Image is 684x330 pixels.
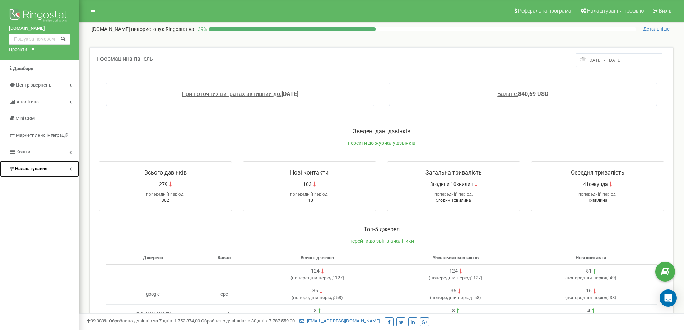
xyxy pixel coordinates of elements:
[312,287,318,294] div: 36
[449,268,458,275] div: 124
[290,192,329,197] span: попередній період:
[586,287,592,294] div: 16
[353,128,410,135] span: Зведені дані дзвінків
[15,116,35,121] span: Mini CRM
[16,149,31,154] span: Кошти
[433,255,479,260] span: Унікальних контактів
[583,181,608,188] span: 41секунда
[182,90,298,97] a: При поточних витратах активний до:[DATE]
[174,318,200,324] u: 1 752 874,00
[431,295,473,300] span: попередній період:
[497,90,518,97] span: Баланс:
[290,275,344,280] span: ( 127 )
[451,287,456,294] div: 36
[643,26,670,32] span: Детальніше
[15,166,47,171] span: Налаштування
[425,169,482,176] span: Загальна тривалість
[306,198,313,203] span: 110
[269,318,295,324] u: 7 787 559,00
[143,255,163,260] span: Джерело
[434,192,473,197] span: попередній період:
[565,275,616,280] span: ( 49 )
[106,304,200,324] td: [DOMAIN_NAME]
[86,318,108,324] span: 99,989%
[159,181,168,188] span: 279
[587,307,590,315] div: 4
[218,255,231,260] span: Канал
[13,66,33,71] span: Дашборд
[314,307,317,315] div: 8
[578,192,617,197] span: попередній період:
[290,169,329,176] span: Нові контакти
[430,295,481,300] span: ( 58 )
[586,268,592,275] div: 51
[436,198,471,203] span: 5годин 1хвилина
[301,255,334,260] span: Всього дзвінків
[364,226,400,233] span: Toп-5 джерел
[16,133,69,138] span: Маркетплейс інтеграцій
[576,255,606,260] span: Нові контакти
[162,198,169,203] span: 302
[9,25,70,32] a: [DOMAIN_NAME]
[109,318,200,324] span: Оброблено дзвінків за 7 днів :
[292,275,334,280] span: попередній період:
[292,295,343,300] span: ( 58 )
[182,90,281,97] span: При поточних витратах активний до:
[349,238,414,244] a: перейти до звітів аналітики
[452,307,455,315] div: 8
[660,289,677,307] div: Open Intercom Messenger
[311,268,320,275] div: 124
[131,26,194,32] span: використовує Ringostat на
[106,284,200,305] td: google
[92,25,194,33] p: [DOMAIN_NAME]
[200,304,248,324] td: organic
[95,55,153,62] span: Інформаційна панель
[518,8,571,14] span: Реферальна програма
[201,318,295,324] span: Оброблено дзвінків за 30 днів :
[9,34,70,45] input: Пошук за номером
[9,46,27,53] div: Проєкти
[194,25,209,33] p: 39 %
[567,295,609,300] span: попередній період:
[299,318,380,324] a: [EMAIL_ADDRESS][DOMAIN_NAME]
[144,169,187,176] span: Всього дзвінків
[497,90,548,97] a: Баланс:840,69 USD
[587,8,644,14] span: Налаштування профілю
[430,275,472,280] span: попередній період:
[659,8,671,14] span: Вихід
[429,275,483,280] span: ( 127 )
[588,198,608,203] span: 1хвилина
[146,192,185,197] span: попередній період:
[200,284,248,305] td: cpc
[16,82,51,88] span: Центр звернень
[430,181,473,188] span: 3години 10хвилин
[17,99,39,104] span: Аналiтика
[293,295,335,300] span: попередній період:
[9,7,70,25] img: Ringostat logo
[303,181,312,188] span: 103
[567,275,609,280] span: попередній період:
[571,169,624,176] span: Середня тривалість
[565,295,616,300] span: ( 38 )
[348,140,415,146] a: перейти до журналу дзвінків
